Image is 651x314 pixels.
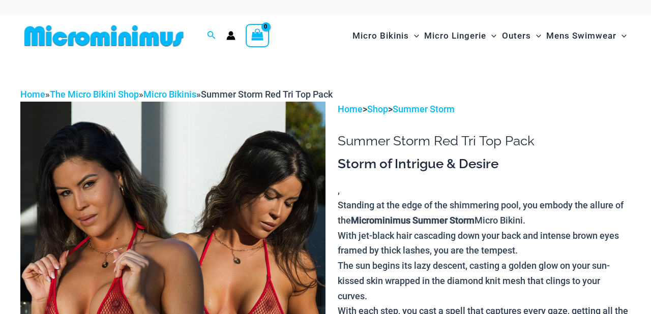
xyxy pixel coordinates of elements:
[352,23,409,49] span: Micro Bikinis
[338,104,363,114] a: Home
[409,23,419,49] span: Menu Toggle
[338,133,631,149] h1: Summer Storm Red Tri Top Pack
[486,23,496,49] span: Menu Toggle
[616,23,627,49] span: Menu Toggle
[348,19,631,53] nav: Site Navigation
[367,104,388,114] a: Shop
[20,89,333,100] span: » » »
[246,24,269,47] a: View Shopping Cart, empty
[20,24,188,47] img: MM SHOP LOGO FLAT
[338,155,631,173] h3: Storm of Intrigue & Desire
[350,20,422,51] a: Micro BikinisMenu ToggleMenu Toggle
[201,89,333,100] span: Summer Storm Red Tri Top Pack
[531,23,541,49] span: Menu Toggle
[338,102,631,117] p: > >
[499,20,544,51] a: OutersMenu ToggleMenu Toggle
[226,31,235,40] a: Account icon link
[422,20,499,51] a: Micro LingerieMenu ToggleMenu Toggle
[424,23,486,49] span: Micro Lingerie
[502,23,531,49] span: Outers
[143,89,196,100] a: Micro Bikinis
[207,29,216,42] a: Search icon link
[546,23,616,49] span: Mens Swimwear
[351,215,475,226] b: Microminimus Summer Storm
[50,89,139,100] a: The Micro Bikini Shop
[544,20,629,51] a: Mens SwimwearMenu ToggleMenu Toggle
[20,89,45,100] a: Home
[393,104,455,114] a: Summer Storm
